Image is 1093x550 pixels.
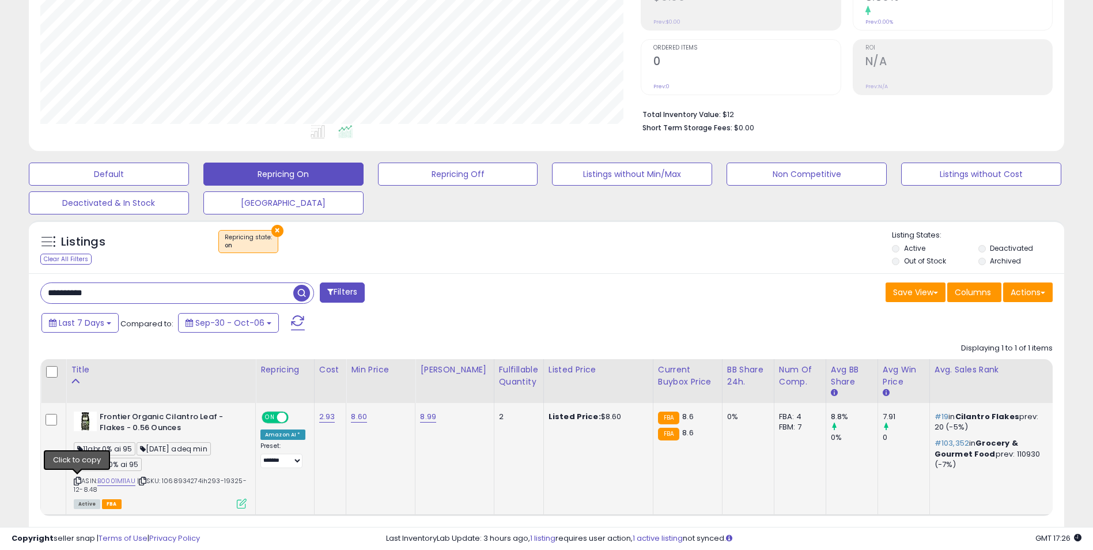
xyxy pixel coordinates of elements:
[74,458,142,471] span: [DATE] 0% ai 95
[901,163,1061,186] button: Listings without Cost
[499,412,535,422] div: 2
[203,191,364,214] button: [GEOGRAPHIC_DATA]
[319,364,342,376] div: Cost
[1035,533,1081,544] span: 2025-10-14 17:26 GMT
[904,243,925,253] label: Active
[178,313,279,333] button: Sep-30 - Oct-06
[195,317,264,329] span: Sep-30 - Oct-06
[271,225,283,237] button: ×
[955,287,991,298] span: Columns
[74,412,247,507] div: ASIN:
[961,343,1053,354] div: Displaying 1 to 1 of 1 items
[831,388,838,398] small: Avg BB Share.
[319,411,335,423] a: 2.93
[263,413,277,423] span: ON
[653,83,670,90] small: Prev: 0
[779,422,817,432] div: FBM: 7
[990,243,1033,253] label: Deactivated
[904,256,946,266] label: Out of Stock
[642,110,721,119] b: Total Inventory Value:
[892,230,1064,241] p: Listing States:
[99,533,148,544] a: Terms of Use
[97,476,135,486] a: B0001M11AU
[120,318,173,329] span: Compared to:
[653,18,680,25] small: Prev: $0.00
[633,533,683,544] a: 1 active listing
[642,123,732,133] b: Short Term Storage Fees:
[935,438,1047,470] p: in prev: 110930 (-7%)
[420,364,489,376] div: [PERSON_NAME]
[734,122,754,133] span: $0.00
[74,476,247,494] span: | SKU: 1068934274ih293-19325-12-8.48
[499,364,539,388] div: Fulfillable Quantity
[653,45,840,51] span: Ordered Items
[682,427,693,438] span: 8.6
[831,432,878,443] div: 0%
[74,499,100,509] span: All listings currently available for purchase on Amazon
[74,412,97,431] img: 41sA-boSJ9L._SL40_.jpg
[549,364,648,376] div: Listed Price
[642,107,1044,120] li: $12
[727,412,765,422] div: 0%
[351,364,410,376] div: Min Price
[831,412,878,422] div: 8.8%
[883,412,929,422] div: 7.91
[658,364,717,388] div: Current Buybox Price
[260,430,305,440] div: Amazon AI *
[260,364,309,376] div: Repricing
[225,233,272,250] span: Repricing state :
[947,282,1001,302] button: Columns
[61,234,105,250] h5: Listings
[883,364,925,388] div: Avg Win Price
[74,442,135,455] span: 11abr 0% ai 95
[935,438,1018,459] span: Grocery & Gourmet Food
[886,282,945,302] button: Save View
[935,364,1052,376] div: Avg. Sales Rank
[378,163,538,186] button: Repricing Off
[149,533,200,544] a: Privacy Policy
[12,533,54,544] strong: Copyright
[100,412,240,436] b: Frontier Organic Cilantro Leaf - Flakes - 0.56 Ounces
[883,432,929,443] div: 0
[1003,282,1053,302] button: Actions
[320,282,365,303] button: Filters
[779,364,821,388] div: Num of Comp.
[420,411,436,423] a: 8.99
[865,18,893,25] small: Prev: 0.00%
[552,163,712,186] button: Listings without Min/Max
[658,428,679,440] small: FBA
[12,533,200,544] div: seller snap | |
[682,411,693,422] span: 8.6
[71,364,251,376] div: Title
[102,499,122,509] span: FBA
[59,317,104,329] span: Last 7 Days
[653,55,840,70] h2: 0
[530,533,555,544] a: 1 listing
[658,412,679,424] small: FBA
[225,242,272,250] div: on
[41,313,119,333] button: Last 7 Days
[137,442,210,455] span: [DATE] adeq min
[865,45,1052,51] span: ROI
[351,411,367,423] a: 8.60
[935,411,948,422] span: #19
[865,55,1052,70] h2: N/A
[40,254,92,265] div: Clear All Filters
[935,438,969,449] span: #103,352
[727,364,769,388] div: BB Share 24h.
[955,411,1019,422] span: Cilantro Flakes
[29,163,189,186] button: Default
[990,256,1021,266] label: Archived
[883,388,890,398] small: Avg Win Price.
[549,411,601,422] b: Listed Price:
[260,442,305,468] div: Preset:
[549,412,644,422] div: $8.60
[203,163,364,186] button: Repricing On
[935,412,1047,432] p: in prev: 20 (-5%)
[865,83,888,90] small: Prev: N/A
[831,364,873,388] div: Avg BB Share
[29,191,189,214] button: Deactivated & In Stock
[779,412,817,422] div: FBA: 4
[287,413,305,423] span: OFF
[727,163,887,186] button: Non Competitive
